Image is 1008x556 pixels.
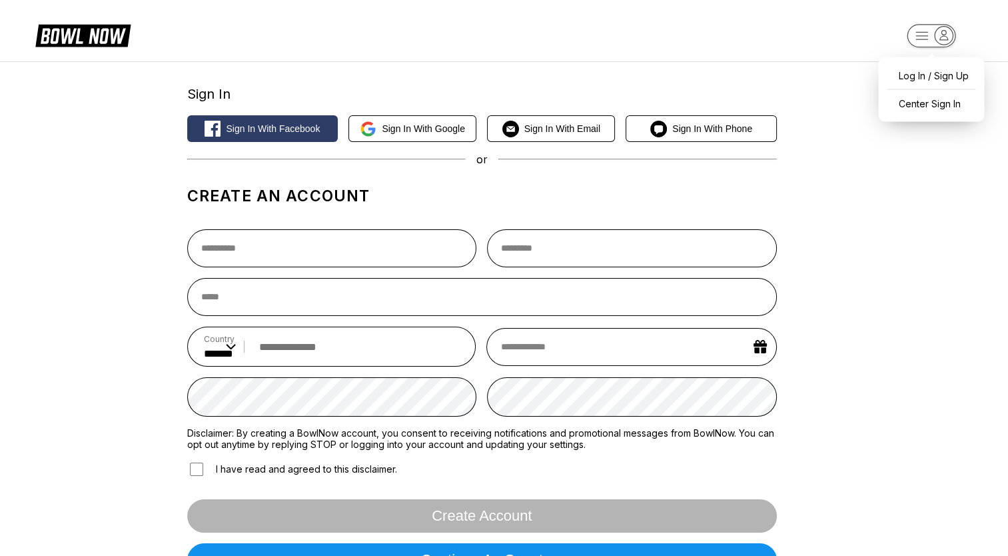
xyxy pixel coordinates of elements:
[524,123,600,134] span: Sign in with Email
[672,123,752,134] span: Sign in with Phone
[187,86,777,102] div: Sign In
[190,463,203,476] input: I have read and agreed to this disclaimer.
[187,187,777,205] h1: Create an account
[885,92,977,115] a: Center Sign In
[226,123,320,134] span: Sign in with Facebook
[187,427,777,450] label: Disclaimer: By creating a BowlNow account, you consent to receiving notifications and promotional...
[187,461,397,478] label: I have read and agreed to this disclaimer.
[348,115,476,142] button: Sign in with Google
[626,115,777,142] button: Sign in with Phone
[187,153,777,166] div: or
[382,123,465,134] span: Sign in with Google
[885,64,977,87] a: Log In / Sign Up
[187,115,338,142] button: Sign in with Facebook
[487,115,615,142] button: Sign in with Email
[204,334,236,344] label: Country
